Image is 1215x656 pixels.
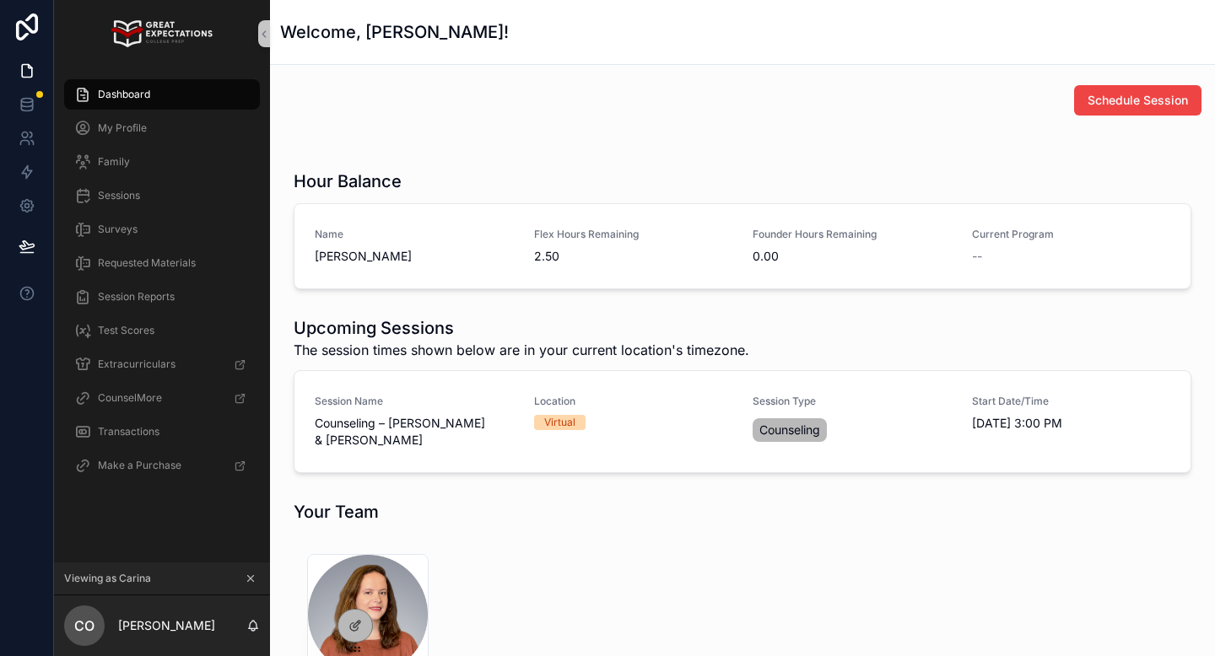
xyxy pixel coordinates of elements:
[294,340,749,360] span: The session times shown below are in your current location's timezone.
[98,459,181,472] span: Make a Purchase
[98,223,138,236] span: Surveys
[64,450,260,481] a: Make a Purchase
[98,358,175,371] span: Extracurriculars
[315,228,514,241] span: Name
[118,617,215,634] p: [PERSON_NAME]
[64,315,260,346] a: Test Scores
[315,248,514,265] span: [PERSON_NAME]
[98,121,147,135] span: My Profile
[98,88,150,101] span: Dashboard
[64,417,260,447] a: Transactions
[753,395,952,408] span: Session Type
[98,290,175,304] span: Session Reports
[98,324,154,337] span: Test Scores
[98,155,130,169] span: Family
[1088,92,1188,109] span: Schedule Session
[64,113,260,143] a: My Profile
[753,248,952,265] span: 0.00
[534,228,733,241] span: Flex Hours Remaining
[64,248,260,278] a: Requested Materials
[294,169,402,193] h1: Hour Balance
[280,20,509,44] h1: Welcome, [PERSON_NAME]!
[64,282,260,312] a: Session Reports
[98,256,196,270] span: Requested Materials
[64,349,260,379] a: Extracurriculars
[972,395,1171,408] span: Start Date/Time
[98,425,159,438] span: Transactions
[64,147,260,177] a: Family
[315,395,514,408] span: Session Name
[98,189,140,202] span: Sessions
[1074,85,1201,116] button: Schedule Session
[534,395,733,408] span: Location
[759,422,820,438] span: Counseling
[111,20,212,47] img: App logo
[64,79,260,110] a: Dashboard
[98,391,162,405] span: CounselMore
[294,316,749,340] h1: Upcoming Sessions
[972,415,1171,432] span: [DATE] 3:00 PM
[74,616,94,636] span: CO
[64,180,260,211] a: Sessions
[64,214,260,245] a: Surveys
[544,415,575,430] div: Virtual
[315,415,514,449] span: Counseling – [PERSON_NAME] & [PERSON_NAME]
[972,248,982,265] span: --
[534,248,733,265] span: 2.50
[54,67,270,503] div: scrollable content
[753,228,952,241] span: Founder Hours Remaining
[64,383,260,413] a: CounselMore
[972,228,1171,241] span: Current Program
[294,500,379,524] h1: Your Team
[64,572,151,585] span: Viewing as Carina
